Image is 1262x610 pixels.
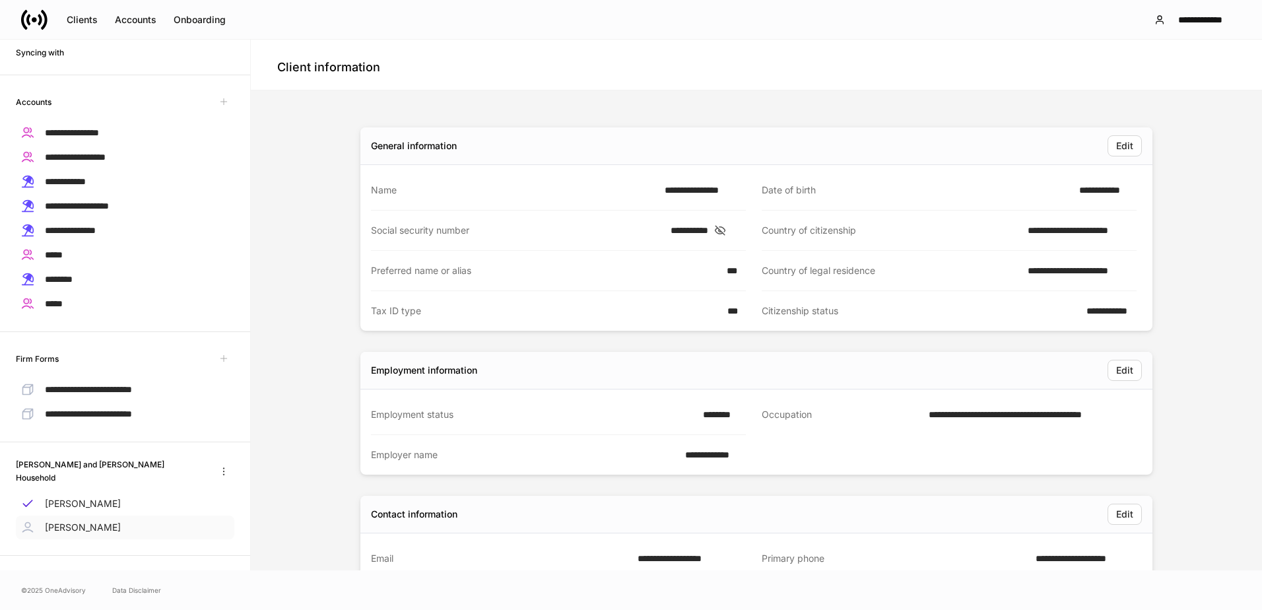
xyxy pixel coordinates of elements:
[371,224,663,237] div: Social security number
[762,552,1028,566] div: Primary phone
[1108,504,1142,525] button: Edit
[1108,135,1142,156] button: Edit
[58,9,106,30] button: Clients
[371,139,457,152] div: General information
[762,184,1071,197] div: Date of birth
[762,224,1020,237] div: Country of citizenship
[16,492,234,516] a: [PERSON_NAME]
[762,304,1079,318] div: Citizenship status
[16,458,203,483] h6: [PERSON_NAME] and [PERSON_NAME] Household
[1116,508,1133,521] div: Edit
[277,59,380,75] h4: Client information
[371,364,477,377] div: Employment information
[1108,360,1142,381] button: Edit
[115,13,156,26] div: Accounts
[16,516,234,539] a: [PERSON_NAME]
[165,9,234,30] button: Onboarding
[371,552,630,565] div: Email
[112,585,161,595] a: Data Disclaimer
[762,408,921,422] div: Occupation
[371,508,457,521] div: Contact information
[1116,139,1133,152] div: Edit
[67,13,98,26] div: Clients
[371,184,657,197] div: Name
[174,13,226,26] div: Onboarding
[371,304,719,318] div: Tax ID type
[16,46,64,59] h6: Syncing with
[106,9,165,30] button: Accounts
[45,497,121,510] p: [PERSON_NAME]
[1116,364,1133,377] div: Edit
[21,585,86,595] span: © 2025 OneAdvisory
[762,264,1020,277] div: Country of legal residence
[45,521,121,534] p: [PERSON_NAME]
[16,96,51,108] h6: Accounts
[371,408,695,421] div: Employment status
[371,264,719,277] div: Preferred name or alias
[213,348,234,369] span: Unavailable with outstanding requests for information
[371,448,677,461] div: Employer name
[213,91,234,112] span: Unavailable with outstanding requests for information
[16,353,59,365] h6: Firm Forms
